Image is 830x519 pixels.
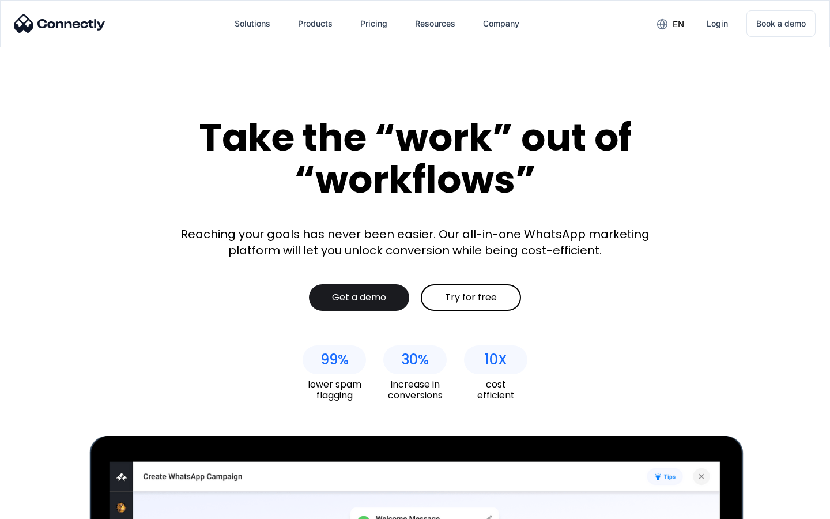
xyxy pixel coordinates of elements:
[383,379,447,401] div: increase in conversions
[173,226,657,258] div: Reaching your goals has never been easier. Our all-in-one WhatsApp marketing platform will let yo...
[303,379,366,401] div: lower spam flagging
[12,499,69,515] aside: Language selected: English
[332,292,386,303] div: Get a demo
[697,10,737,37] a: Login
[707,16,728,32] div: Login
[320,352,349,368] div: 99%
[483,16,519,32] div: Company
[235,16,270,32] div: Solutions
[298,16,333,32] div: Products
[445,292,497,303] div: Try for free
[351,10,397,37] a: Pricing
[464,379,527,401] div: cost efficient
[673,16,684,32] div: en
[421,284,521,311] a: Try for free
[23,499,69,515] ul: Language list
[746,10,816,37] a: Book a demo
[485,352,507,368] div: 10X
[360,16,387,32] div: Pricing
[14,14,105,33] img: Connectly Logo
[309,284,409,311] a: Get a demo
[415,16,455,32] div: Resources
[156,116,674,200] div: Take the “work” out of “workflows”
[401,352,429,368] div: 30%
